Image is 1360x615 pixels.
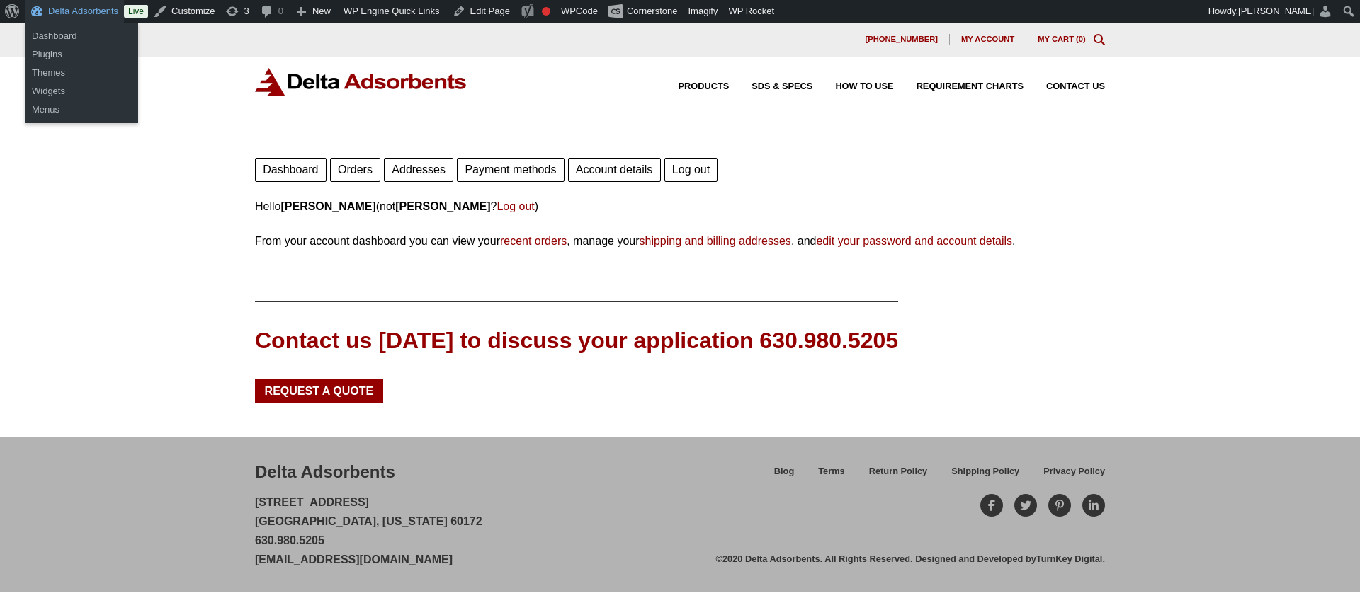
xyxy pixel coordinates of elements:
a: Log out [664,158,718,182]
span: [PERSON_NAME] [1238,6,1314,16]
a: Payment methods [457,158,564,182]
a: Request a Quote [255,379,383,403]
a: Orders [330,158,380,182]
span: Shipping Policy [951,467,1019,476]
div: Focus keyphrase not set [542,7,550,16]
a: Blog [762,464,806,488]
span: Terms [818,467,844,476]
a: Addresses [384,158,453,182]
a: Return Policy [857,464,940,488]
a: Account details [568,158,661,182]
div: Contact us [DATE] to discuss your application 630.980.5205 [255,325,898,357]
div: Delta Adsorbents [255,460,395,484]
ul: Delta Adsorbents [25,23,138,68]
img: Delta Adsorbents [255,68,467,96]
a: shipping and billing addresses [640,235,791,247]
a: Menus [25,100,138,119]
span: 0 [1079,35,1083,43]
a: Dashboard [25,27,138,45]
span: Privacy Policy [1043,467,1105,476]
ul: Delta Adsorbents [25,59,138,123]
a: Terms [806,464,856,488]
div: ©2020 Delta Adsorbents. All Rights Reserved. Designed and Developed by . [716,553,1105,565]
strong: [PERSON_NAME] [280,200,375,212]
p: [STREET_ADDRESS] [GEOGRAPHIC_DATA], [US_STATE] 60172 630.980.5205 [255,493,482,570]
span: [PHONE_NUMBER] [865,35,938,43]
a: How to Use [812,82,893,91]
span: Blog [774,467,794,476]
a: edit your password and account details [816,235,1012,247]
a: Themes [25,64,138,82]
a: [EMAIL_ADDRESS][DOMAIN_NAME] [255,553,453,565]
a: My account [950,34,1026,45]
a: [PHONE_NUMBER] [854,34,950,45]
a: recent orders [500,235,567,247]
span: Requirement Charts [917,82,1024,91]
a: Dashboard [255,158,327,182]
a: Shipping Policy [939,464,1031,488]
span: Contact Us [1046,82,1105,91]
a: Widgets [25,82,138,100]
strong: [PERSON_NAME] [395,200,490,212]
span: Products [679,82,730,91]
span: SDS & SPECS [752,82,812,91]
a: Live [124,5,148,18]
span: Return Policy [869,467,928,476]
a: Products [656,82,730,91]
nav: Account pages [255,154,1105,182]
a: Privacy Policy [1031,464,1105,488]
span: How to Use [835,82,893,91]
span: Request a Quote [265,386,374,397]
span: My account [961,35,1014,43]
a: Log out [497,200,534,212]
p: From your account dashboard you can view your , manage your , and . [255,231,1105,251]
a: Plugins [25,45,138,64]
a: Requirement Charts [894,82,1024,91]
a: SDS & SPECS [729,82,812,91]
p: Hello (not ? ) [255,197,1105,216]
a: Contact Us [1024,82,1105,91]
div: Toggle Modal Content [1094,34,1105,45]
a: TurnKey Digital [1036,553,1103,564]
a: My Cart (0) [1038,35,1086,43]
